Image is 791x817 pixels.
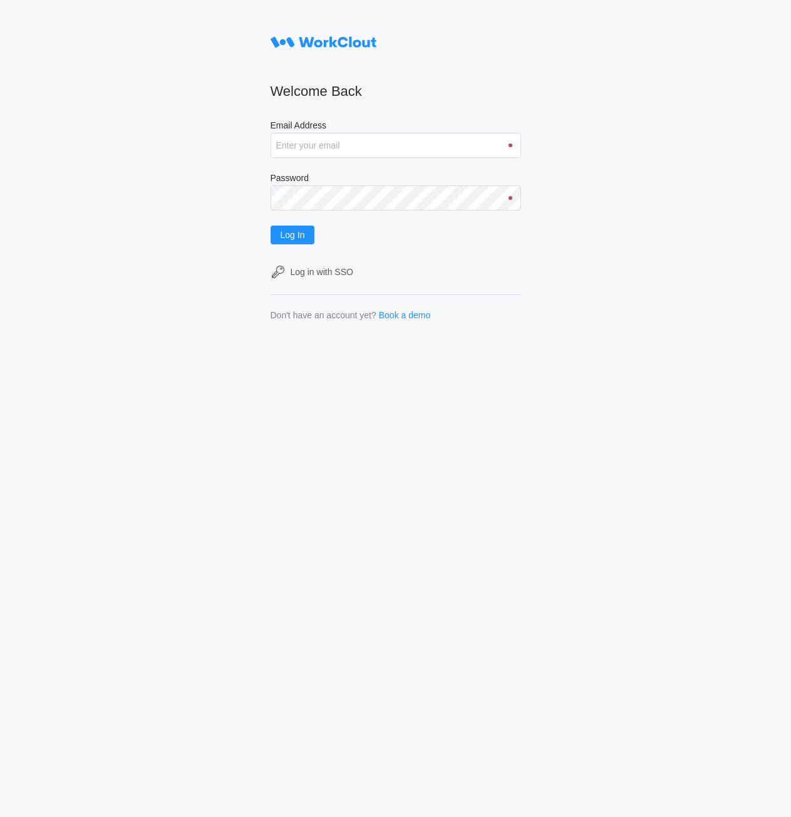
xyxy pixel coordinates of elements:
div: Don't have an account yet? [271,310,376,320]
h2: Welcome Back [271,83,521,100]
label: Email Address [271,120,521,133]
label: Password [271,173,521,185]
button: Log In [271,226,315,244]
input: Enter your email [271,133,521,158]
span: Log In [281,231,305,239]
a: Book a demo [379,310,431,320]
a: Log in with SSO [271,264,521,279]
div: Log in with SSO [291,267,353,277]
